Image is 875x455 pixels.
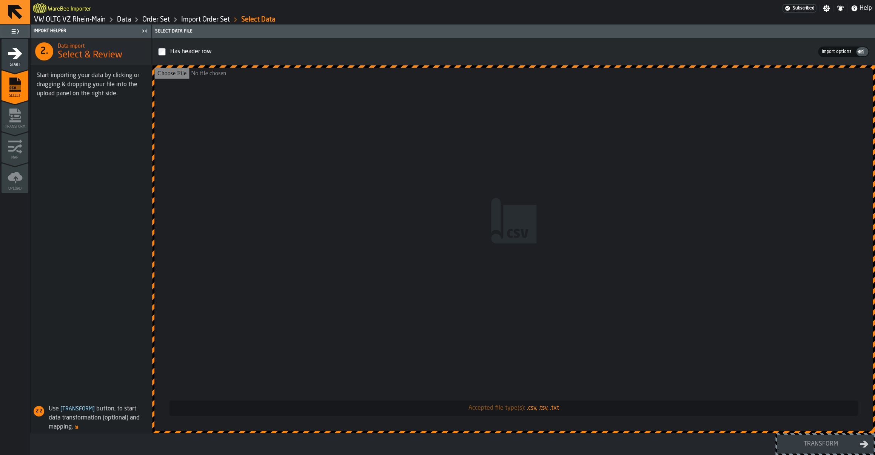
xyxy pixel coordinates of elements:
[158,48,166,56] input: InputCheckbox-label-react-aria1663808496-:r5t:
[855,46,869,57] label: button-switch-multi-
[154,29,873,34] div: Select data file
[37,71,145,98] div: Start importing your data by clicking or dragging & dropping your file into the upload panel on t...
[860,4,872,13] span: Help
[2,26,28,37] label: button-toggle-Toggle Full Menu
[2,187,28,191] span: Upload
[783,4,816,12] div: Menu Subscription
[35,42,53,60] div: 2.
[818,48,855,56] label: button-switch-multi-Import options
[34,15,106,24] a: link-to-/wh/i/44979e6c-6f66-405e-9874-c1e29f02a54a
[31,38,151,65] div: title-Select & Review
[2,63,28,67] span: Start
[782,440,860,449] div: Transform
[777,435,873,453] button: button-Transform
[2,101,28,131] li: menu Transform
[847,4,875,13] label: button-toggle-Help
[2,156,28,160] span: Map
[58,49,122,61] span: Select & Review
[33,2,46,15] a: logo-header
[139,26,150,36] label: button-toggle-Close me
[169,46,816,58] div: InputCheckbox-react-aria1663808496-:r5t:
[2,163,28,193] li: menu Upload
[152,25,875,38] header: Select data file
[58,42,145,49] h2: Sub Title
[820,5,833,12] label: button-toggle-Settings
[783,4,816,12] a: link-to-/wh/i/44979e6c-6f66-405e-9874-c1e29f02a54a/settings/billing
[819,48,855,55] span: Import options
[59,406,96,412] span: Transform
[142,15,170,24] a: link-to-/wh/i/44979e6c-6f66-405e-9874-c1e29f02a54a/data/orders/
[181,15,230,24] a: link-to-/wh/i/44979e6c-6f66-405e-9874-c1e29f02a54a/import/orders/
[2,94,28,98] span: Select
[33,15,453,24] nav: Breadcrumb
[93,406,95,412] span: ]
[856,47,868,56] div: thumb
[31,25,151,38] header: Import Helper
[154,68,873,431] input: Accepted file type(s):.csv, .tsv, .txt
[2,39,28,69] li: menu Start
[31,404,148,432] div: Use button, to start data transformation (optional) and mapping.
[117,15,131,24] a: link-to-/wh/i/44979e6c-6f66-405e-9874-c1e29f02a54a/data
[833,5,847,12] label: button-toggle-Notifications
[32,28,139,34] div: Import Helper
[241,15,275,24] a: link-to-/wh/i/44979e6c-6f66-405e-9874-c1e29f02a54a/import/orders
[158,44,818,59] label: InputCheckbox-label-react-aria1663808496-:r5t:
[819,48,855,55] div: thumb
[2,70,28,100] li: menu Select
[2,132,28,162] li: menu Map
[48,5,91,12] h2: Sub Title
[2,125,28,129] span: Transform
[793,6,814,11] span: Subscribed
[60,406,62,412] span: [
